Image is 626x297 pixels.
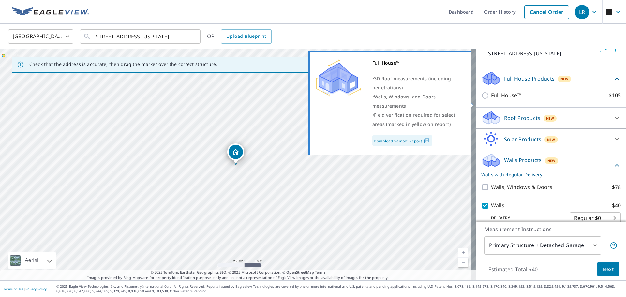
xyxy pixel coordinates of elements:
[372,94,436,109] span: Walls, Windows, and Doors measurements
[504,75,555,82] p: Full House Products
[94,27,187,46] input: Search by address or latitude-longitude
[372,111,463,129] div: •
[422,138,431,144] img: Pdf Icon
[597,262,619,277] button: Next
[481,71,621,86] div: Full House ProductsNew
[458,258,468,267] a: Current Level 17, Zoom Out
[481,215,570,221] p: Delivery
[372,112,455,127] span: Field verification required for select areas (marked in yellow on report)
[372,135,432,146] a: Download Sample Report
[484,225,618,233] p: Measurement Instructions
[603,265,614,274] span: Next
[372,92,463,111] div: •
[25,287,47,291] a: Privacy Policy
[481,153,621,178] div: Walls ProductsNewWalls with Regular Delivery
[8,27,73,46] div: [GEOGRAPHIC_DATA]
[3,287,47,291] p: |
[226,32,266,40] span: Upload Blueprint
[372,58,463,67] div: Full House™
[491,183,552,191] p: Walls, Windows & Doors
[372,74,463,92] div: •
[504,156,542,164] p: Walls Products
[486,50,597,57] p: [STREET_ADDRESS][US_STATE]
[575,5,589,19] div: LR
[227,143,244,164] div: Dropped pin, building 1, Residential property, 1811 W Bijou St Colorado Springs, CO 80904
[546,116,554,121] span: New
[560,76,569,82] span: New
[23,252,40,269] div: Aerial
[56,284,623,294] p: © 2025 Eagle View Technologies, Inc. and Pictometry International Corp. All Rights Reserved. Repo...
[547,137,555,142] span: New
[570,209,621,227] div: Regular $0
[504,114,540,122] p: Roof Products
[221,29,271,44] a: Upload Blueprint
[29,61,217,67] p: Check that the address is accurate, then drag the marker over the correct structure.
[610,242,618,249] span: Your report will include the primary structure and a detached garage if one exists.
[481,171,613,178] p: Walls with Regular Delivery
[207,29,272,44] div: OR
[315,270,326,275] a: Terms
[524,5,569,19] a: Cancel Order
[315,58,361,97] img: Premium
[484,236,601,255] div: Primary Structure + Detached Garage
[504,135,541,143] p: Solar Products
[612,183,621,191] p: $78
[612,201,621,210] p: $40
[151,270,326,275] span: © 2025 TomTom, Earthstar Geographics SIO, © 2025 Microsoft Corporation, ©
[547,158,556,163] span: New
[609,91,621,99] p: $105
[3,287,23,291] a: Terms of Use
[12,7,89,17] img: EV Logo
[491,201,504,210] p: Walls
[481,110,621,126] div: Roof ProductsNew
[458,248,468,258] a: Current Level 17, Zoom In
[481,131,621,147] div: Solar ProductsNew
[483,262,543,276] p: Estimated Total: $40
[372,75,451,91] span: 3D Roof measurements (including penetrations)
[8,252,56,269] div: Aerial
[491,91,521,99] p: Full House™
[286,270,314,275] a: OpenStreetMap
